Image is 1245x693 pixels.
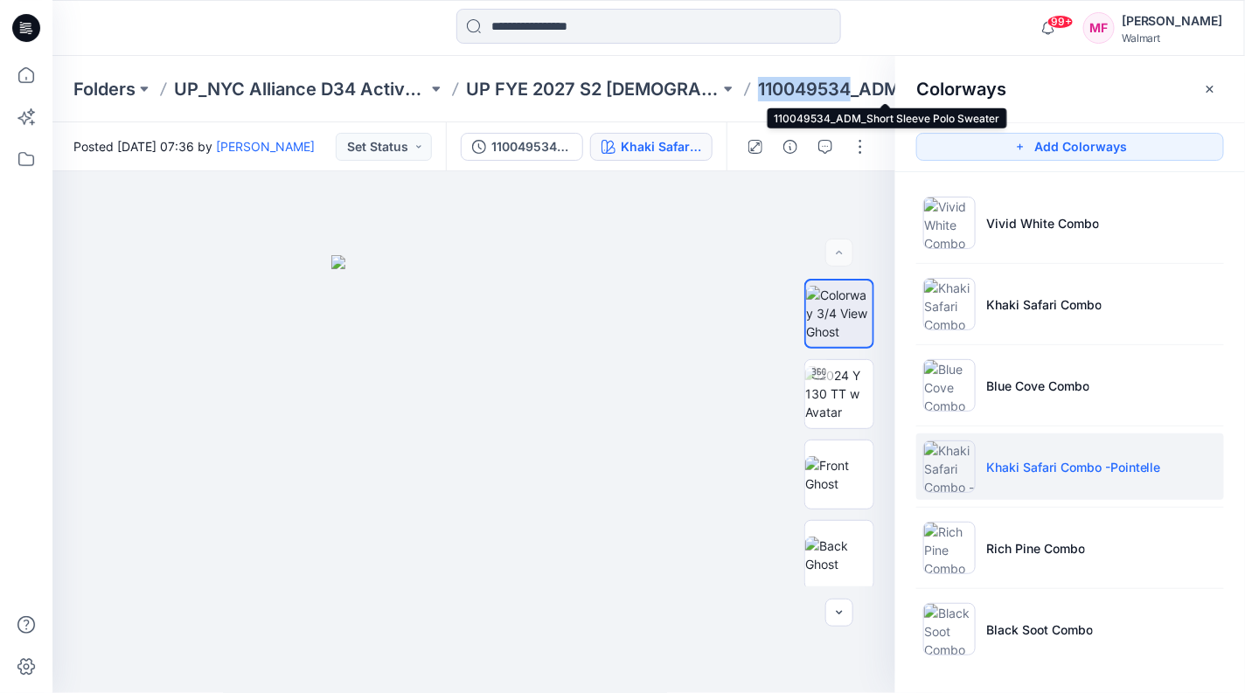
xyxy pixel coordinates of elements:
[986,295,1102,314] p: Khaki Safari Combo
[923,359,976,412] img: Blue Cove Combo
[923,522,976,574] img: Rich Pine Combo
[916,79,1006,100] h2: Colorways
[805,456,873,493] img: Front Ghost
[73,137,315,156] span: Posted [DATE] 07:36 by
[1047,15,1074,29] span: 99+
[986,214,1099,232] p: Vivid White Combo
[1122,31,1223,45] div: Walmart
[776,133,804,161] button: Details
[216,139,315,154] a: [PERSON_NAME]
[986,620,1093,639] p: Black Soot Combo
[466,77,720,101] a: UP FYE 2027 S2 [DEMOGRAPHIC_DATA] ACTIVE NYC Alliance
[491,137,572,156] div: 110049534_ColorRun_Short Sleeve Polo Sweater
[621,137,701,156] div: Khaki Safari Combo -Pointelle
[758,77,1012,101] p: 110049534_ADM_Short Sleeve Polo Sweater
[986,458,1161,476] p: Khaki Safari Combo -Pointelle
[923,197,976,249] img: Vivid White Combo
[923,440,976,493] img: Khaki Safari Combo -Pointelle
[923,278,976,330] img: Khaki Safari Combo
[1122,10,1223,31] div: [PERSON_NAME]
[986,377,1089,395] p: Blue Cove Combo
[590,133,713,161] button: Khaki Safari Combo -Pointelle
[986,539,1085,558] p: Rich Pine Combo
[174,77,428,101] a: UP_NYC Alliance D34 Activewear Sweaters
[1083,12,1115,44] div: MF
[461,133,583,161] button: 110049534_ColorRun_Short Sleeve Polo Sweater
[916,133,1224,161] button: Add Colorways
[73,77,136,101] a: Folders
[923,603,976,655] img: Black Soot Combo
[806,286,873,341] img: Colorway 3/4 View Ghost
[805,366,873,421] img: 2024 Y 130 TT w Avatar
[805,537,873,573] img: Back Ghost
